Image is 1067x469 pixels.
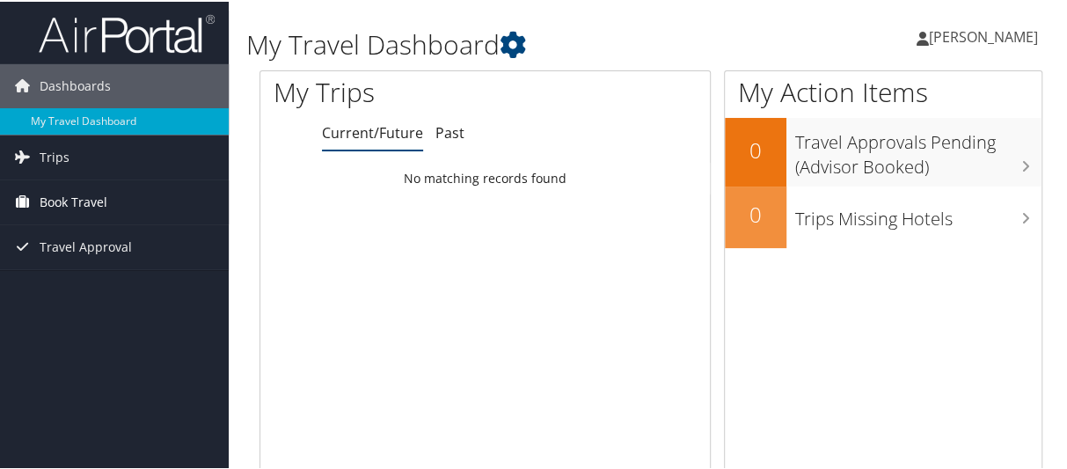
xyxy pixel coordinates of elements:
[795,196,1041,230] h3: Trips Missing Hotels
[246,25,786,62] h1: My Travel Dashboard
[40,62,111,106] span: Dashboards
[39,11,215,53] img: airportal-logo.png
[725,185,1041,246] a: 0Trips Missing Hotels
[929,26,1038,45] span: [PERSON_NAME]
[40,134,69,178] span: Trips
[322,121,423,141] a: Current/Future
[725,134,786,164] h2: 0
[725,116,1041,184] a: 0Travel Approvals Pending (Advisor Booked)
[435,121,464,141] a: Past
[40,224,132,267] span: Travel Approval
[260,161,710,193] td: No matching records found
[917,9,1056,62] a: [PERSON_NAME]
[725,198,786,228] h2: 0
[40,179,107,223] span: Book Travel
[795,120,1041,178] h3: Travel Approvals Pending (Advisor Booked)
[725,72,1041,109] h1: My Action Items
[274,72,509,109] h1: My Trips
